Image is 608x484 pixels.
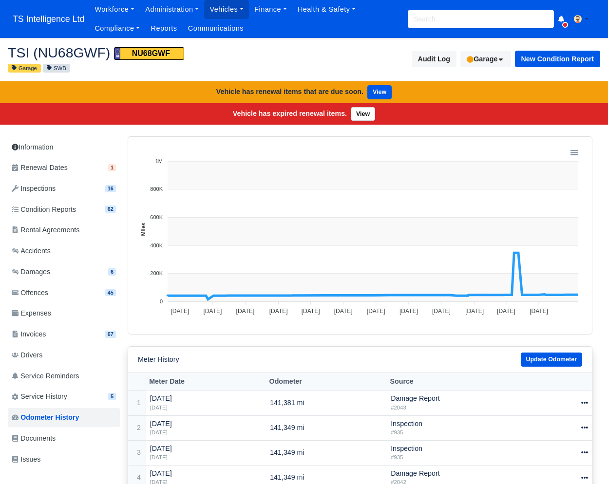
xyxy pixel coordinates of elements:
span: 1 [108,164,116,171]
th: Meter Date [146,372,266,391]
td: 1 [128,391,146,415]
button: New Condition Report [515,51,600,67]
td: [DATE] [146,391,266,415]
a: Communications [183,19,249,38]
span: 6 [108,268,116,276]
a: Renewal Dates 1 [8,158,120,177]
tspan: [DATE] [497,308,515,315]
span: Renewal Dates [12,162,68,173]
span: 16 [105,185,116,192]
tspan: 600K [150,214,163,220]
span: Damages [12,266,50,278]
span: 45 [105,289,116,297]
span: Odometer History [12,412,79,423]
span: Issues [12,454,40,465]
tspan: [DATE] [530,308,548,315]
span: Rental Agreements [12,224,79,236]
span: Documents [12,433,56,444]
a: Service History 5 [8,387,120,406]
a: Damages 6 [8,262,120,281]
text: Miles [140,223,146,236]
tspan: [DATE] [367,308,385,315]
a: Reports [145,19,182,38]
td: Inspection [387,415,550,440]
span: NU68GWF [114,47,184,60]
small: #2043 [391,405,406,410]
td: [DATE] [146,415,266,440]
a: Compliance [89,19,145,38]
td: [DATE] [146,440,266,465]
a: View [351,107,375,121]
a: Drivers [8,346,120,365]
span: TS Intelligence Ltd [8,9,89,29]
td: 141,349 mi [266,440,387,465]
span: Accidents [12,245,51,257]
span: Condition Reports [12,204,76,215]
td: 3 [128,440,146,465]
td: 141,349 mi [266,415,387,440]
tspan: 200K [150,271,163,277]
tspan: [DATE] [269,308,288,315]
span: 5 [108,393,116,400]
th: Odometer [266,372,387,391]
a: Update Odometer [521,353,582,367]
td: Damage Report [387,391,550,415]
button: Garage [460,51,511,67]
tspan: [DATE] [334,308,353,315]
h2: TSI (NU68GWF) [8,45,297,60]
span: Drivers [12,350,42,361]
a: Invoices 67 [8,325,120,344]
a: TS Intelligence Ltd [8,10,89,29]
div: Menu [570,148,578,156]
tspan: [DATE] [171,308,189,315]
tspan: 1M [155,158,163,164]
td: Inspection [387,440,550,465]
button: Audit Log [412,51,456,67]
a: Documents [8,429,120,448]
span: Invoices [12,329,46,340]
a: Condition Reports 62 [8,200,120,219]
tspan: [DATE] [399,308,418,315]
a: Inspections 16 [8,179,120,198]
small: Garage [8,64,41,73]
span: Service Reminders [12,371,79,382]
tspan: [DATE] [203,308,222,315]
small: [DATE] [150,405,168,410]
span: Offences [12,287,48,298]
span: Expenses [12,308,51,319]
tspan: 0 [160,298,163,304]
span: Service History [12,391,67,402]
td: 141,381 mi [266,391,387,415]
span: 62 [105,205,116,213]
a: Expenses [8,304,120,323]
th: Source [387,372,550,391]
tspan: 800K [150,186,163,192]
tspan: [DATE] [432,308,451,315]
tspan: [DATE] [236,308,255,315]
a: Information [8,138,120,156]
a: Service Reminders [8,367,120,386]
input: Search... [408,10,554,28]
td: 2 [128,415,146,440]
span: 67 [105,331,116,338]
a: Accidents [8,242,120,261]
a: Issues [8,450,120,469]
h6: Meter History [138,355,179,364]
span: Inspections [12,183,56,194]
small: #935 [391,454,403,460]
small: SWB [43,64,70,73]
small: [DATE] [150,429,168,435]
a: Rental Agreements [8,221,120,240]
a: Offences 45 [8,283,120,302]
tspan: [DATE] [302,308,320,315]
a: View [367,85,392,99]
small: [DATE] [150,454,168,460]
tspan: [DATE] [465,308,484,315]
a: Odometer History [8,408,120,427]
small: #935 [391,429,403,435]
tspan: 400K [150,242,163,248]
